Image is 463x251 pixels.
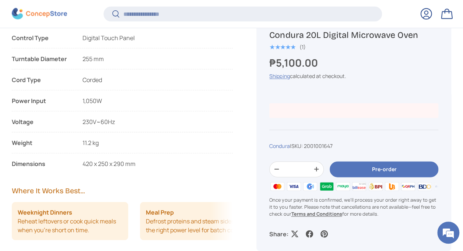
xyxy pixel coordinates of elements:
div: Chat with us now [38,41,124,51]
span: 420 x 250 x 290 mm [83,160,136,168]
img: gcash [302,181,318,192]
div: (1) [299,44,305,50]
img: bpi [368,181,384,192]
div: calculated at checkout. [269,72,438,79]
a: Terms and Conditions [291,211,342,217]
img: bdo [417,181,433,192]
div: Control Type [12,33,71,42]
span: Corded [83,76,102,84]
div: Dimensions [12,159,71,168]
img: billease [351,181,367,192]
div: 5.0 out of 5.0 stars [269,43,295,50]
span: We're online! [43,77,102,152]
span: ★★★★★ [269,43,295,50]
img: ubp [384,181,400,192]
li: Reheat leftovers or cook quick meals when you’re short on time. [12,202,128,240]
div: Power Input [12,96,71,105]
img: ConcepStore [12,8,67,20]
div: Minimize live chat window [121,4,138,21]
a: 5.0 out of 5.0 stars (1) [269,42,305,50]
img: maya [335,181,351,192]
span: 1,050W [83,97,102,105]
a: Shipping [269,72,290,79]
img: visa [286,181,302,192]
li: Defrost proteins and steam sides with the right power level for batch cooking. [140,202,256,240]
span: 2001001647 [304,142,332,149]
a: Condura [269,142,290,149]
span: SKU: [291,142,302,149]
strong: Turntable Diameter [12,54,71,63]
img: qrph [400,181,416,192]
textarea: Type your message and hit 'Enter' [4,170,140,196]
img: grabpay [318,181,334,192]
span: Digital Touch Panel [83,34,135,42]
div: Cord Type [12,75,71,84]
img: master [269,181,285,192]
strong: Weeknight Dinners [18,208,72,217]
img: metrobank [433,181,449,192]
span: | [290,142,332,149]
button: Pre-order [330,161,438,177]
p: Share: [269,229,288,238]
h2: Where It Works Best... [12,186,233,196]
div: Weight [12,138,71,147]
h1: Condura 20L Digital Microwave Oven [269,29,438,40]
div: Voltage [12,117,71,126]
span: 11.2 kg [83,139,99,147]
p: Once your payment is confirmed, we'll process your order right away to get it to you faster. Plea... [269,196,438,218]
span: 230V~60Hz [83,118,115,126]
li: 255 mm [12,54,233,63]
strong: ₱5,100.00 [269,55,319,69]
strong: Meal Prep [146,208,174,217]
